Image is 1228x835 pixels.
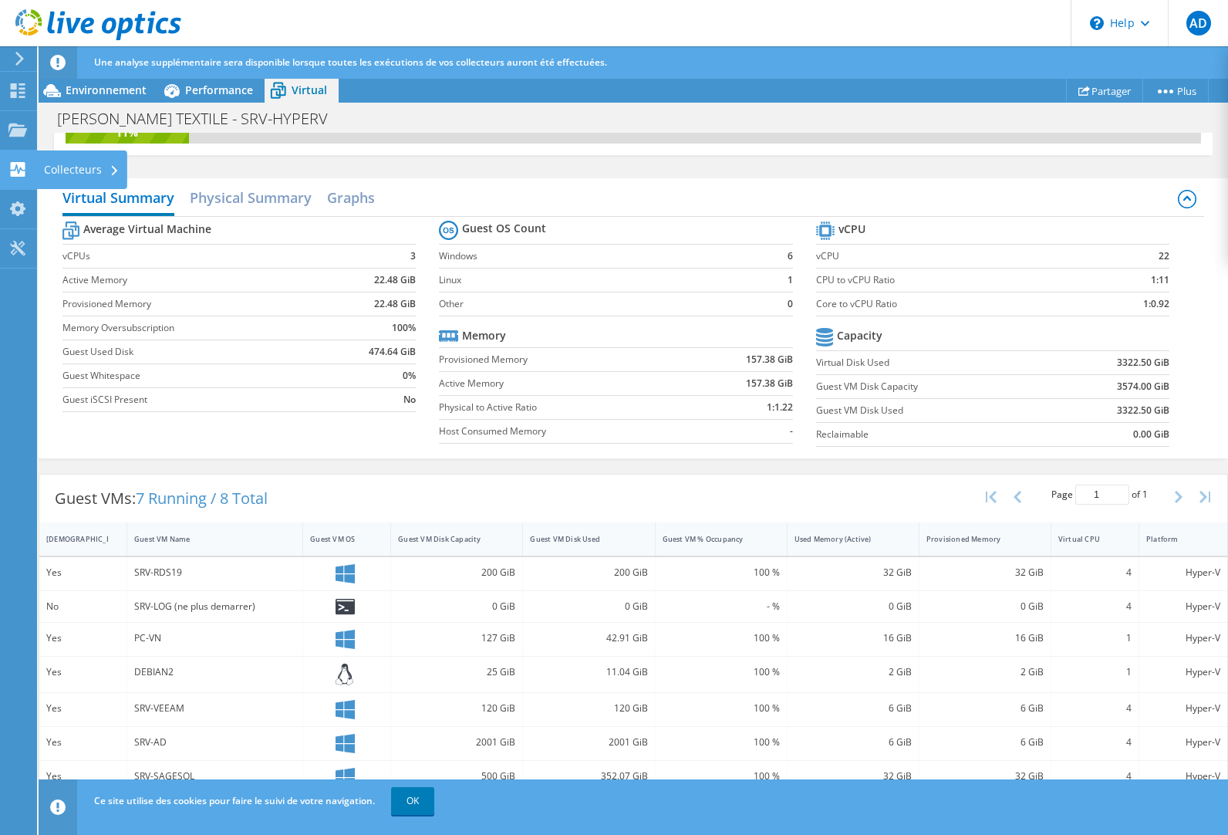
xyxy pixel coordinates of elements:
[1146,630,1220,647] div: Hyper-V
[816,272,1089,288] label: CPU to vCPU Ratio
[530,630,647,647] div: 42.91 GiB
[663,664,780,681] div: 100 %
[1058,630,1132,647] div: 1
[788,248,793,264] b: 6
[1151,272,1169,288] b: 1:11
[439,248,776,264] label: Windows
[794,598,912,615] div: 0 GiB
[926,630,1044,647] div: 16 GiB
[1058,700,1132,717] div: 4
[134,700,295,717] div: SRV-VEEAM
[663,768,780,785] div: 100 %
[816,248,1089,264] label: vCPU
[136,488,268,509] span: 7 Running / 8 Total
[663,700,780,717] div: 100 %
[134,664,295,681] div: DEBIAN2
[374,272,416,288] b: 22.48 GiB
[1058,564,1132,581] div: 4
[66,124,189,141] div: 11%
[66,83,147,97] span: Environnement
[530,734,647,751] div: 2001 GiB
[36,150,127,189] div: Collecteurs
[398,630,515,647] div: 127 GiB
[134,734,295,751] div: SRV-AD
[746,376,793,391] b: 157.38 GiB
[1186,11,1211,35] span: AD
[392,320,416,336] b: 100%
[767,400,793,415] b: 1:1.22
[794,664,912,681] div: 2 GiB
[926,664,1044,681] div: 2 GiB
[794,700,912,717] div: 6 GiB
[439,272,776,288] label: Linux
[663,598,780,615] div: - %
[94,56,607,69] span: Une analyse supplémentaire sera disponible lorsque toutes les exécutions de vos collecteurs auron...
[310,534,365,544] div: Guest VM OS
[94,794,375,807] span: Ce site utilise des cookies pour faire le suivi de votre navigation.
[391,787,434,815] a: OK
[530,564,647,581] div: 200 GiB
[1146,664,1220,681] div: Hyper-V
[83,221,211,237] b: Average Virtual Machine
[134,598,295,615] div: SRV-LOG (ne plus demarrer)
[374,296,416,312] b: 22.48 GiB
[1066,79,1143,103] a: Partager
[1058,734,1132,751] div: 4
[134,534,277,544] div: Guest VM Name
[663,630,780,647] div: 100 %
[1058,534,1113,544] div: Virtual CPU
[926,534,1025,544] div: Provisioned Memory
[398,734,515,751] div: 2001 GiB
[134,768,295,785] div: SRV-SAGESQL
[1117,379,1169,394] b: 3574.00 GiB
[663,564,780,581] div: 100 %
[1146,768,1220,785] div: Hyper-V
[1090,16,1104,30] svg: \n
[398,700,515,717] div: 120 GiB
[1146,564,1220,581] div: Hyper-V
[46,664,120,681] div: Yes
[788,296,793,312] b: 0
[46,768,120,785] div: Yes
[46,630,120,647] div: Yes
[398,534,497,544] div: Guest VM Disk Capacity
[439,424,690,439] label: Host Consumed Memory
[62,296,332,312] label: Provisioned Memory
[62,392,332,407] label: Guest iSCSI Present
[62,320,332,336] label: Memory Oversubscription
[1146,734,1220,751] div: Hyper-V
[185,83,253,97] span: Performance
[794,734,912,751] div: 6 GiB
[1146,700,1220,717] div: Hyper-V
[403,368,416,384] b: 0%
[292,83,327,97] span: Virtual
[46,598,120,615] div: No
[663,534,761,544] div: Guest VM % Occupancy
[1117,403,1169,418] b: 3322.50 GiB
[46,700,120,717] div: Yes
[50,110,352,127] h1: [PERSON_NAME] TEXTILE - SRV-HYPERV
[403,392,416,407] b: No
[62,272,332,288] label: Active Memory
[816,296,1089,312] label: Core to vCPU Ratio
[1142,79,1209,103] a: Plus
[62,248,332,264] label: vCPUs
[439,296,776,312] label: Other
[790,424,793,439] b: -
[410,248,416,264] b: 3
[530,598,647,615] div: 0 GiB
[926,768,1044,785] div: 32 GiB
[530,534,629,544] div: Guest VM Disk Used
[1146,534,1202,544] div: Platform
[439,352,690,367] label: Provisioned Memory
[1075,485,1129,505] input: jump to page
[1051,485,1148,505] span: Page of
[1117,355,1169,370] b: 3322.50 GiB
[46,564,120,581] div: Yes
[46,734,120,751] div: Yes
[46,534,101,544] div: [DEMOGRAPHIC_DATA]
[794,630,912,647] div: 16 GiB
[816,379,1055,394] label: Guest VM Disk Capacity
[134,630,295,647] div: PC-VN
[1143,296,1169,312] b: 1:0.92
